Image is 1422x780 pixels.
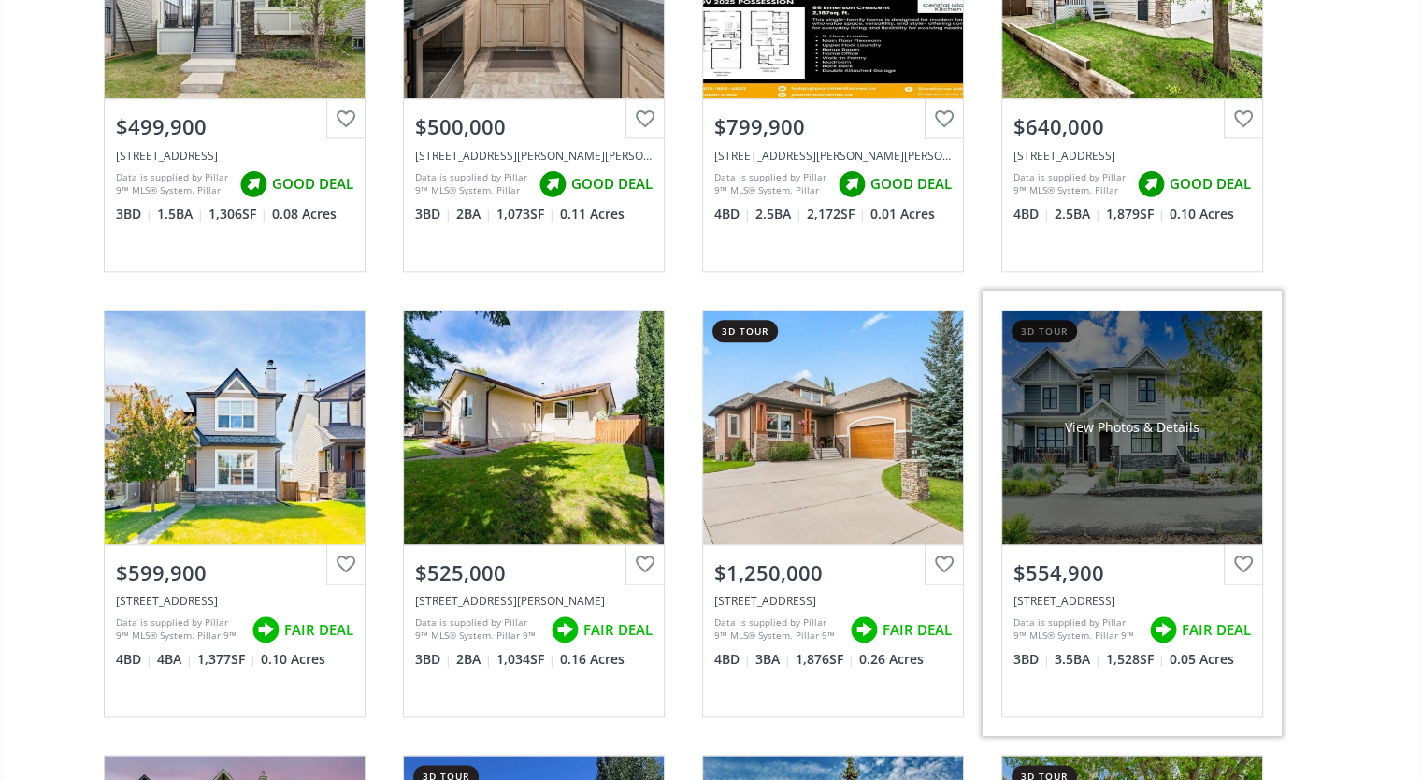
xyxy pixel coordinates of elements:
[456,650,492,669] span: 2 BA
[983,291,1282,736] a: 3d tourView Photos & Details$554,900[STREET_ADDRESS]Data is supplied by Pillar 9™ MLS® System. Pi...
[1013,112,1251,141] div: $640,000
[116,170,230,198] div: Data is supplied by Pillar 9™ MLS® System. Pillar 9™ is the owner of the copyright in its MLS® Sy...
[560,205,625,224] span: 0.11 Acres
[261,650,325,669] span: 0.10 Acres
[116,558,353,587] div: $599,900
[714,205,751,224] span: 4 BD
[208,205,267,224] span: 1,306 SF
[714,650,751,669] span: 4 BD
[384,291,683,736] a: $525,000[STREET_ADDRESS][PERSON_NAME]Data is supplied by Pillar 9™ MLS® System. Pillar 9™ is the ...
[714,112,952,141] div: $799,900
[116,112,353,141] div: $499,900
[496,205,555,224] span: 1,073 SF
[807,205,866,224] span: 2,172 SF
[683,291,983,736] a: 3d tour$1,250,000[STREET_ADDRESS]Data is supplied by Pillar 9™ MLS® System. Pillar 9™ is the owne...
[496,650,555,669] span: 1,034 SF
[859,650,924,669] span: 0.26 Acres
[714,615,840,643] div: Data is supplied by Pillar 9™ MLS® System. Pillar 9™ is the owner of the copyright in its MLS® Sy...
[755,205,802,224] span: 2.5 BA
[1055,650,1101,669] span: 3.5 BA
[845,611,883,648] img: rating icon
[116,148,353,164] div: 481 Cimarron Boulevard, Okotoks, AB T1S 0J6
[116,205,152,224] span: 3 BD
[1013,615,1140,643] div: Data is supplied by Pillar 9™ MLS® System. Pillar 9™ is the owner of the copyright in its MLS® Sy...
[272,174,353,194] span: GOOD DEAL
[1132,166,1170,203] img: rating icon
[1013,558,1251,587] div: $554,900
[1182,620,1251,640] span: FAIR DEAL
[714,593,952,609] div: 35 Cimarron Estates Way, Okotoks, AB T1S 2P4
[247,611,284,648] img: rating icon
[116,650,152,669] span: 4 BD
[157,650,193,669] span: 4 BA
[1013,593,1251,609] div: 3 D'Arcy Boulevard, Okotoks, AB T1S5S6
[583,620,653,640] span: FAIR DEAL
[415,615,541,643] div: Data is supplied by Pillar 9™ MLS® System. Pillar 9™ is the owner of the copyright in its MLS® Sy...
[415,593,653,609] div: 34 Wilson Street, Okotoks, AB T1S 1G2
[272,205,337,224] span: 0.08 Acres
[1055,205,1101,224] span: 2.5 BA
[1170,650,1234,669] span: 0.05 Acres
[1013,650,1050,669] span: 3 BD
[235,166,272,203] img: rating icon
[415,205,452,224] span: 3 BD
[560,650,625,669] span: 0.16 Acres
[833,166,870,203] img: rating icon
[870,174,952,194] span: GOOD DEAL
[534,166,571,203] img: rating icon
[85,291,384,736] a: $599,900[STREET_ADDRESS]Data is supplied by Pillar 9™ MLS® System. Pillar 9™ is the owner of the ...
[284,620,353,640] span: FAIR DEAL
[197,650,256,669] span: 1,377 SF
[415,650,452,669] span: 3 BD
[415,148,653,164] div: 113 Thorson Crescent, Okotoks, AB T1S 1C8
[714,558,952,587] div: $1,250,000
[415,112,653,141] div: $500,000
[157,205,204,224] span: 1.5 BA
[1065,418,1199,437] div: View Photos & Details
[1106,650,1165,669] span: 1,528 SF
[1170,174,1251,194] span: GOOD DEAL
[870,205,935,224] span: 0.01 Acres
[546,611,583,648] img: rating icon
[1013,205,1050,224] span: 4 BD
[415,170,529,198] div: Data is supplied by Pillar 9™ MLS® System. Pillar 9™ is the owner of the copyright in its MLS® Sy...
[755,650,791,669] span: 3 BA
[1013,148,1251,164] div: 83 Crystalridge Close, Okotoks, AB T1S 1W5
[1106,205,1165,224] span: 1,879 SF
[883,620,952,640] span: FAIR DEAL
[116,593,353,609] div: 9 Drake Landing Way, Okotoks, AB T1S0B9
[1144,611,1182,648] img: rating icon
[456,205,492,224] span: 2 BA
[116,615,242,643] div: Data is supplied by Pillar 9™ MLS® System. Pillar 9™ is the owner of the copyright in its MLS® Sy...
[1170,205,1234,224] span: 0.10 Acres
[415,558,653,587] div: $525,000
[571,174,653,194] span: GOOD DEAL
[714,170,828,198] div: Data is supplied by Pillar 9™ MLS® System. Pillar 9™ is the owner of the copyright in its MLS® Sy...
[796,650,855,669] span: 1,876 SF
[1013,170,1128,198] div: Data is supplied by Pillar 9™ MLS® System. Pillar 9™ is the owner of the copyright in its MLS® Sy...
[714,148,952,164] div: 86 Emerson Crescent, Okotoks, AB T1S3M9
